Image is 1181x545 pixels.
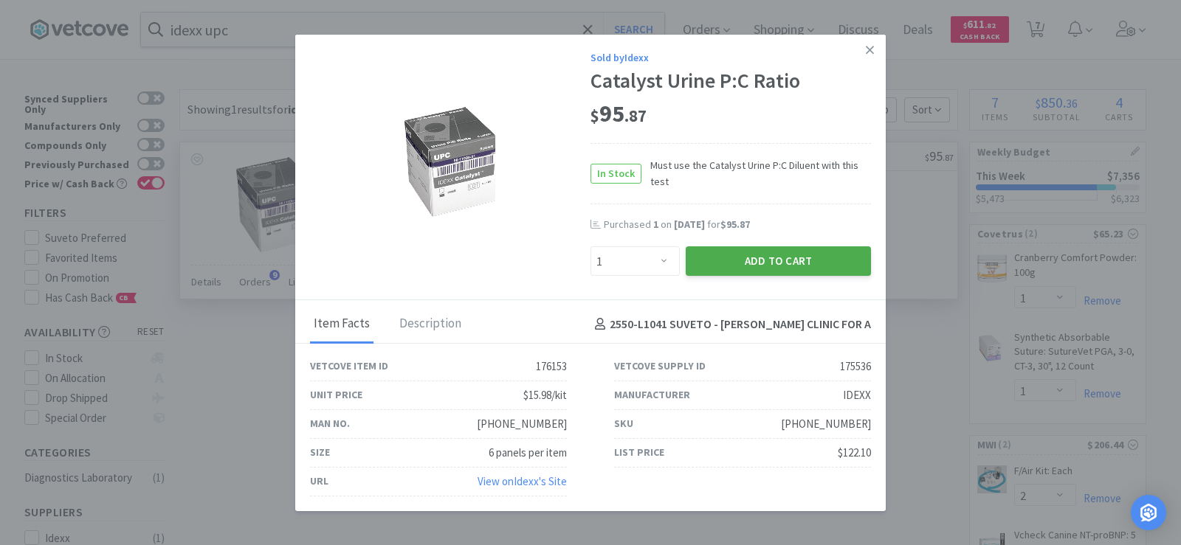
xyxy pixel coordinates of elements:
[477,415,567,433] div: [PHONE_NUMBER]
[590,105,599,126] span: $
[310,386,362,403] div: Unit Price
[720,218,750,231] span: $95.87
[641,157,871,190] span: Must use the Catalyst Urine P:C Diluent with this test
[614,358,706,374] div: Vetcove Supply ID
[604,218,871,232] div: Purchased on for
[478,474,567,488] a: View onIdexx's Site
[310,444,330,460] div: Size
[310,473,328,489] div: URL
[590,69,871,94] div: Catalyst Urine P:C Ratio
[614,415,633,431] div: SKU
[310,415,350,431] div: Man No.
[1131,495,1166,530] div: Open Intercom Messenger
[840,358,871,375] div: 175536
[310,358,388,374] div: Vetcove Item ID
[781,415,871,433] div: [PHONE_NUMBER]
[396,306,465,343] div: Description
[686,246,871,276] button: Add to Cart
[843,386,871,404] div: IDEXX
[395,107,506,218] img: edf542d534584507b62b831831d52f40_175536.png
[614,444,664,460] div: List Price
[536,358,567,375] div: 176153
[624,105,647,126] span: . 87
[310,306,373,343] div: Item Facts
[614,386,690,403] div: Manufacturer
[523,386,567,404] div: $15.98/kit
[674,218,705,231] span: [DATE]
[838,444,871,462] div: $122.10
[590,49,871,65] div: Sold by Idexx
[489,444,567,462] div: 6 panels per item
[591,164,641,183] span: In Stock
[589,315,871,334] h4: 2550 - L1041 SUVETO - [PERSON_NAME] CLINIC FOR A
[590,99,647,128] span: 95
[653,218,658,231] span: 1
